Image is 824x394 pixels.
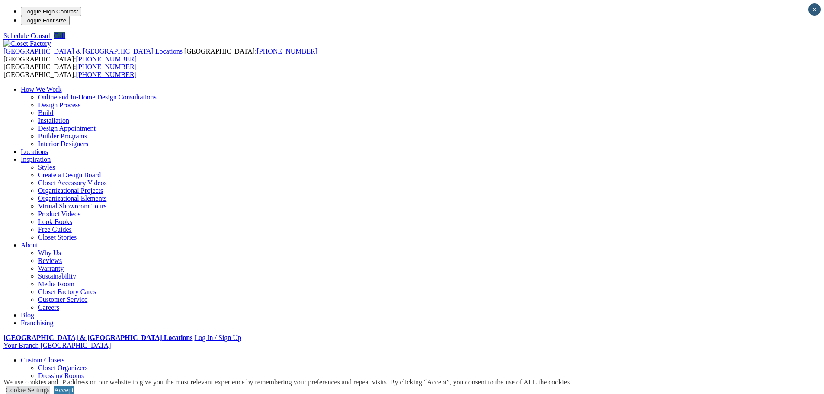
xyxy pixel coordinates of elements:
a: [PHONE_NUMBER] [76,63,137,70]
a: Closet Accessory Videos [38,179,107,186]
a: Installation [38,117,69,124]
a: Free Guides [38,226,72,233]
a: Dressing Rooms [38,372,84,379]
a: Build [38,109,54,116]
span: Your Branch [3,342,38,349]
button: Close [808,3,821,16]
a: Builder Programs [38,132,87,140]
a: Media Room [38,280,74,288]
a: Cookie Settings [6,386,50,394]
a: Online and In-Home Design Consultations [38,93,157,101]
a: Why Us [38,249,61,256]
button: Toggle High Contrast [21,7,81,16]
span: [GEOGRAPHIC_DATA] [40,342,111,349]
a: Warranty [38,265,64,272]
a: About [21,241,38,249]
a: Log In / Sign Up [194,334,241,341]
a: How We Work [21,86,62,93]
a: Closet Factory Cares [38,288,96,295]
a: Schedule Consult [3,32,52,39]
a: Organizational Elements [38,195,106,202]
a: Interior Designers [38,140,88,147]
a: [PHONE_NUMBER] [76,71,137,78]
a: Blog [21,311,34,319]
a: Franchising [21,319,54,327]
a: Your Branch [GEOGRAPHIC_DATA] [3,342,111,349]
span: [GEOGRAPHIC_DATA]: [GEOGRAPHIC_DATA]: [3,48,317,63]
a: Create a Design Board [38,171,101,179]
button: Toggle Font size [21,16,70,25]
span: Toggle Font size [24,17,66,24]
a: [PHONE_NUMBER] [256,48,317,55]
a: Design Appointment [38,125,96,132]
a: Virtual Showroom Tours [38,202,107,210]
span: [GEOGRAPHIC_DATA]: [GEOGRAPHIC_DATA]: [3,63,137,78]
a: Design Process [38,101,80,109]
a: [PHONE_NUMBER] [76,55,137,63]
a: Call [54,32,65,39]
a: Look Books [38,218,72,225]
a: Careers [38,304,59,311]
img: Closet Factory [3,40,51,48]
a: Organizational Projects [38,187,103,194]
a: [GEOGRAPHIC_DATA] & [GEOGRAPHIC_DATA] Locations [3,48,184,55]
a: [GEOGRAPHIC_DATA] & [GEOGRAPHIC_DATA] Locations [3,334,192,341]
a: Custom Closets [21,356,64,364]
a: Sustainability [38,272,76,280]
span: [GEOGRAPHIC_DATA] & [GEOGRAPHIC_DATA] Locations [3,48,183,55]
span: Toggle High Contrast [24,8,78,15]
a: Accept [54,386,74,394]
a: Inspiration [21,156,51,163]
a: Customer Service [38,296,87,303]
a: Closet Stories [38,234,77,241]
a: Styles [38,163,55,171]
a: Locations [21,148,48,155]
a: Closet Organizers [38,364,88,372]
a: Product Videos [38,210,80,218]
div: We use cookies and IP address on our website to give you the most relevant experience by remember... [3,378,571,386]
a: Reviews [38,257,62,264]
